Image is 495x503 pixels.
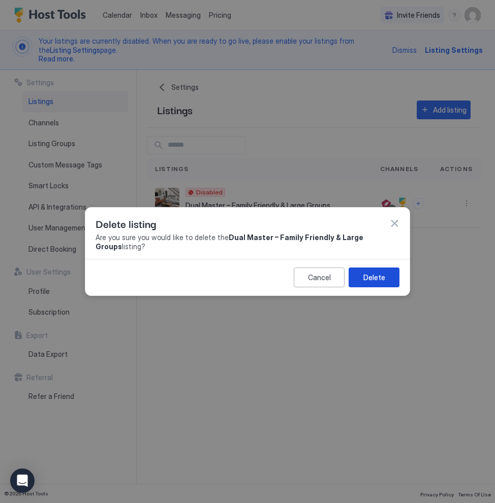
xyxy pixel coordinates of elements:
button: Cancel [294,267,345,287]
button: Delete [349,267,399,287]
div: Open Intercom Messenger [10,468,35,493]
span: Delete listing [96,216,156,231]
div: Cancel [308,272,331,283]
div: Delete [363,272,385,283]
span: Are you sure you would like to delete the listing? [96,233,399,251]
